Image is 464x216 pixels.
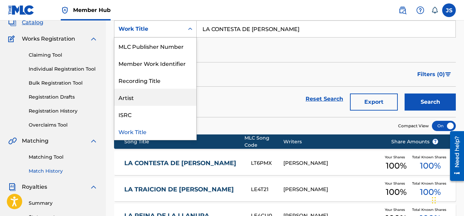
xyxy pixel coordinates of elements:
[22,35,75,43] span: Works Registration
[29,80,98,87] a: Bulk Registration Tool
[283,159,381,167] div: [PERSON_NAME]
[442,3,456,17] div: User Menu
[412,155,449,160] span: Total Known Shares
[445,72,451,76] img: filter
[283,186,381,193] div: [PERSON_NAME]
[8,35,17,43] img: Works Registration
[391,138,438,145] span: Share Amounts
[8,183,16,191] img: Royalties
[29,168,98,175] a: Match History
[29,66,98,73] a: Individual Registration Tool
[89,183,98,191] img: expand
[431,7,438,14] div: Notifications
[8,5,34,15] img: MLC Logo
[420,186,441,198] span: 100 %
[22,18,43,27] span: Catalog
[114,72,196,89] div: Recording Title
[430,183,464,216] div: Widget de chat
[385,155,408,160] span: Your Shares
[124,138,244,145] div: Song Title
[350,93,398,111] button: Export
[386,186,407,198] span: 100 %
[433,139,438,144] span: ?
[114,123,196,140] div: Work Title
[22,137,48,145] span: Matching
[29,154,98,161] a: Matching Tool
[8,18,16,27] img: Catalog
[420,160,441,172] span: 100 %
[251,186,283,193] div: LE4T21
[244,134,283,149] div: MLC Song Code
[114,55,196,72] div: Member Work Identifier
[73,6,111,14] span: Member Hub
[412,207,449,212] span: Total Known Shares
[445,129,464,184] iframe: Resource Center
[61,6,69,14] img: Top Rightsholder
[412,181,449,186] span: Total Known Shares
[432,190,436,211] div: Arrastrar
[114,20,456,117] form: Search Form
[385,181,408,186] span: Your Shares
[417,70,445,78] span: Filters ( 0 )
[8,18,43,27] a: CatalogCatalog
[29,107,98,115] a: Registration History
[124,159,242,167] a: LA CONTESTA DE [PERSON_NAME]
[283,138,381,145] div: Writers
[385,207,408,212] span: Your Shares
[405,93,456,111] button: Search
[302,91,347,106] a: Reset Search
[413,66,456,83] button: Filters (0)
[89,137,98,145] img: expand
[29,93,98,101] a: Registration Drafts
[114,89,196,106] div: Artist
[413,3,427,17] div: Help
[114,38,196,55] div: MLC Publisher Number
[114,106,196,123] div: ISRC
[386,160,407,172] span: 100 %
[118,25,180,33] div: Work Title
[22,183,47,191] span: Royalties
[398,123,429,129] span: Compact View
[124,186,242,193] a: LA TRAICION DE [PERSON_NAME]
[396,3,409,17] a: Public Search
[430,183,464,216] iframe: Chat Widget
[8,137,17,145] img: Matching
[29,200,98,207] a: Summary
[89,35,98,43] img: expand
[398,6,407,14] img: search
[29,121,98,129] a: Overclaims Tool
[29,52,98,59] a: Claiming Tool
[416,6,424,14] img: help
[251,159,283,167] div: LT6PMX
